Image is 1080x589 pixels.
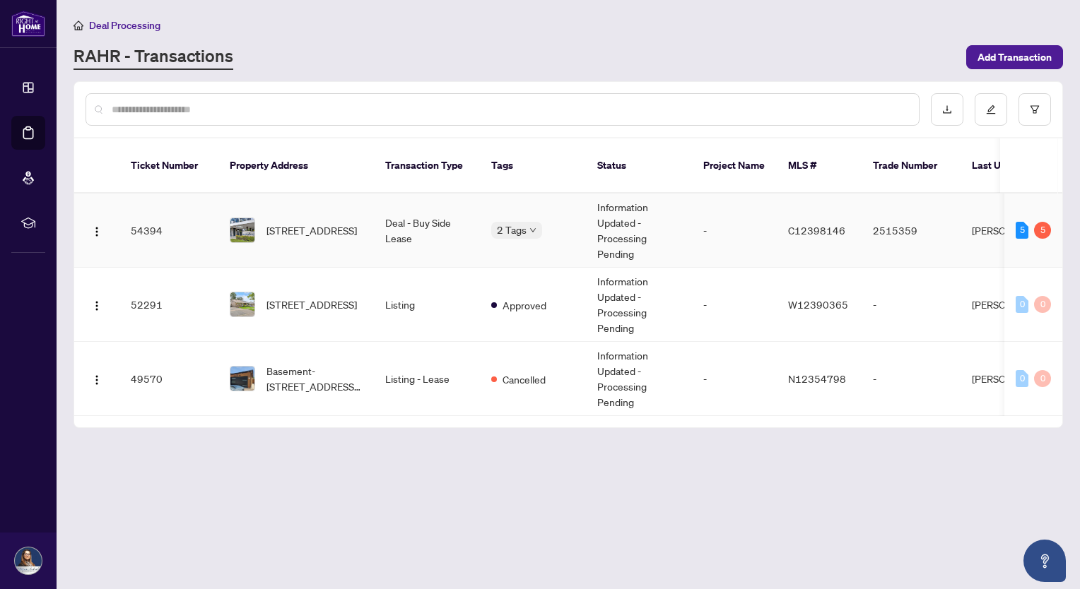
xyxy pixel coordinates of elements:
[1034,222,1051,239] div: 5
[862,194,961,268] td: 2515359
[91,300,102,311] img: Logo
[862,342,961,416] td: -
[374,268,480,342] td: Listing
[218,138,374,194] th: Property Address
[961,138,1067,194] th: Last Updated By
[11,11,45,37] img: logo
[1016,370,1028,387] div: 0
[1023,540,1066,582] button: Open asap
[942,105,952,114] span: download
[86,367,108,390] button: Logo
[266,222,357,238] span: [STREET_ADDRESS]
[374,342,480,416] td: Listing - Lease
[119,268,218,342] td: 52291
[975,93,1007,126] button: edit
[931,93,963,126] button: download
[692,138,777,194] th: Project Name
[86,219,108,242] button: Logo
[788,224,845,237] span: C12398146
[230,367,254,391] img: thumbnail-img
[119,138,218,194] th: Ticket Number
[1016,296,1028,313] div: 0
[777,138,862,194] th: MLS #
[586,194,692,268] td: Information Updated - Processing Pending
[266,297,357,312] span: [STREET_ADDRESS]
[374,194,480,268] td: Deal - Buy Side Lease
[1034,370,1051,387] div: 0
[586,268,692,342] td: Information Updated - Processing Pending
[1016,222,1028,239] div: 5
[15,547,42,574] img: Profile Icon
[978,46,1052,69] span: Add Transaction
[497,222,527,238] span: 2 Tags
[230,218,254,242] img: thumbnail-img
[986,105,996,114] span: edit
[74,20,83,30] span: home
[966,45,1063,69] button: Add Transaction
[692,268,777,342] td: -
[1019,93,1051,126] button: filter
[961,194,1067,268] td: [PERSON_NAME]
[86,293,108,316] button: Logo
[91,226,102,237] img: Logo
[266,363,363,394] span: Basement-[STREET_ADDRESS][PERSON_NAME]
[862,268,961,342] td: -
[89,19,160,32] span: Deal Processing
[692,342,777,416] td: -
[1030,105,1040,114] span: filter
[586,342,692,416] td: Information Updated - Processing Pending
[1034,296,1051,313] div: 0
[119,342,218,416] td: 49570
[862,138,961,194] th: Trade Number
[374,138,480,194] th: Transaction Type
[961,342,1067,416] td: [PERSON_NAME]
[503,297,546,313] span: Approved
[961,268,1067,342] td: [PERSON_NAME]
[788,372,846,385] span: N12354798
[91,374,102,386] img: Logo
[788,298,848,311] span: W12390365
[74,44,233,70] a: RAHR - Transactions
[529,227,536,234] span: down
[586,138,692,194] th: Status
[230,292,254,316] img: thumbnail-img
[119,194,218,268] td: 54394
[480,138,586,194] th: Tags
[692,194,777,268] td: -
[503,371,546,387] span: Cancelled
